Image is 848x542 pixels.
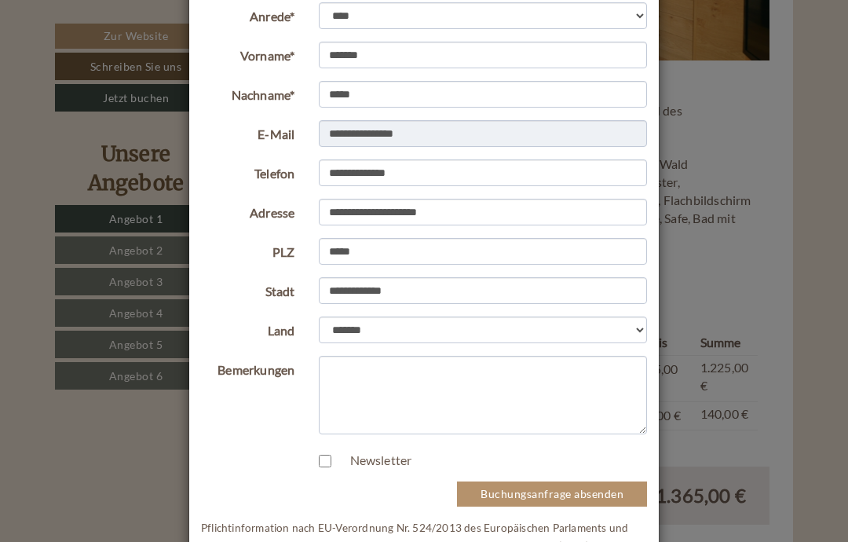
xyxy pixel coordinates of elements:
[189,2,307,26] label: Anrede*
[334,452,412,470] label: Newsletter
[457,482,647,507] button: Buchungsanfrage absenden
[221,13,280,39] div: [DATE]
[189,356,307,379] label: Bemerkungen
[24,46,247,59] div: Apartments Fuchsmaurer
[189,42,307,65] label: Vorname*
[415,414,501,441] button: Senden
[189,317,307,340] label: Land
[189,199,307,222] label: Adresse
[189,120,307,144] label: E-Mail
[189,81,307,104] label: Nachname*
[24,77,247,88] small: 17:38
[189,277,307,301] label: Stadt
[189,159,307,183] label: Telefon
[189,238,307,262] label: PLZ
[13,43,254,91] div: Guten Tag, wie können wir Ihnen helfen?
